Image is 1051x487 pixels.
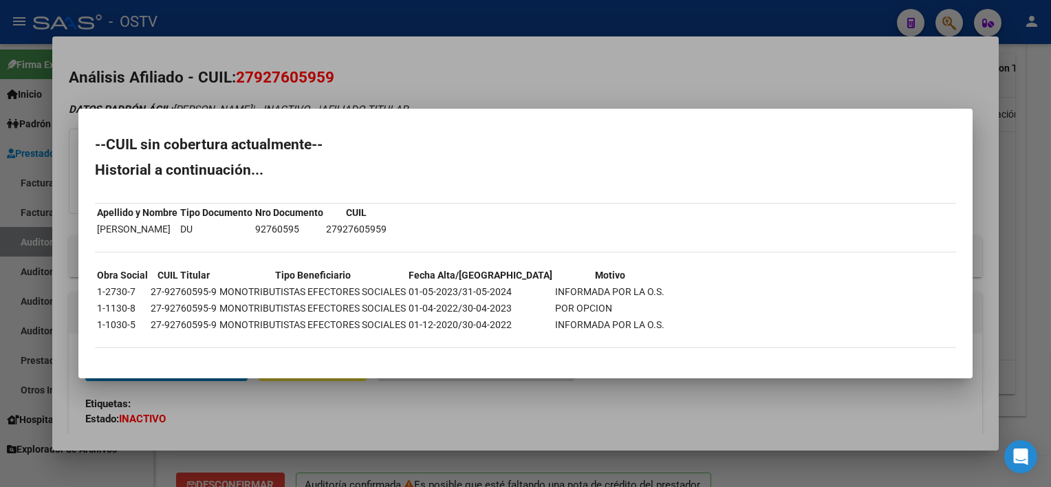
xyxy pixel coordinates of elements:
th: CUIL Titular [150,268,217,283]
th: Obra Social [96,268,149,283]
h2: Historial a continuación... [95,163,956,177]
td: MONOTRIBUTISTAS EFECTORES SOCIALES [219,301,407,316]
td: 1-2730-7 [96,284,149,299]
td: MONOTRIBUTISTAS EFECTORES SOCIALES [219,284,407,299]
td: 01-12-2020/30-04-2022 [408,317,553,332]
th: CUIL [325,205,387,220]
td: INFORMADA POR LA O.S. [554,284,665,299]
th: Tipo Beneficiario [219,268,407,283]
td: 1-1030-5 [96,317,149,332]
td: 01-05-2023/31-05-2024 [408,284,553,299]
td: 1-1130-8 [96,301,149,316]
td: DU [180,221,253,237]
th: Fecha Alta/[GEOGRAPHIC_DATA] [408,268,553,283]
td: 01-04-2022/30-04-2023 [408,301,553,316]
td: 27927605959 [325,221,387,237]
td: MONOTRIBUTISTAS EFECTORES SOCIALES [219,317,407,332]
th: Apellido y Nombre [96,205,178,220]
th: Motivo [554,268,665,283]
td: POR OPCION [554,301,665,316]
div: Open Intercom Messenger [1004,440,1037,473]
td: INFORMADA POR LA O.S. [554,317,665,332]
td: 27-92760595-9 [150,301,217,316]
td: [PERSON_NAME] [96,221,178,237]
td: 27-92760595-9 [150,284,217,299]
th: Tipo Documento [180,205,253,220]
td: 27-92760595-9 [150,317,217,332]
th: Nro Documento [254,205,324,220]
h2: --CUIL sin cobertura actualmente-- [95,138,956,151]
td: 92760595 [254,221,324,237]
